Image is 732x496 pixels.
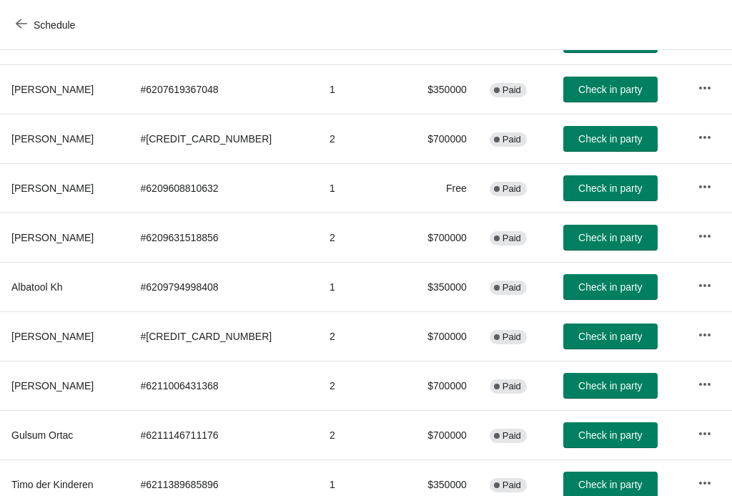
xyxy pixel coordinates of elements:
td: $350000 [402,262,478,311]
button: Check in party [563,126,658,152]
span: [PERSON_NAME] [11,232,94,243]
button: Schedule [7,12,86,38]
td: $700000 [402,114,478,163]
td: 2 [318,114,402,163]
span: Paid [503,84,521,96]
span: Paid [503,233,521,244]
span: Check in party [578,281,642,293]
button: Check in party [563,422,658,448]
button: Check in party [563,274,658,300]
button: Check in party [563,373,658,399]
span: Albatool Kh [11,281,63,293]
button: Check in party [563,324,658,349]
span: [PERSON_NAME] [11,183,94,194]
td: $350000 [402,64,478,114]
td: 2 [318,410,402,459]
td: 1 [318,64,402,114]
td: # [CREDIT_CARD_NUMBER] [129,311,319,361]
td: # 6211146711176 [129,410,319,459]
button: Check in party [563,225,658,251]
span: Check in party [578,232,642,243]
td: 1 [318,262,402,311]
td: # [CREDIT_CARD_NUMBER] [129,114,319,163]
td: 1 [318,163,402,213]
td: # 6209608810632 [129,163,319,213]
button: Check in party [563,77,658,102]
span: Paid [503,183,521,195]
span: Check in party [578,479,642,490]
span: Timo der Kinderen [11,479,94,490]
span: Paid [503,331,521,343]
td: # 6209631518856 [129,213,319,262]
span: [PERSON_NAME] [11,380,94,392]
span: Paid [503,430,521,442]
span: Check in party [578,429,642,441]
td: # 6207619367048 [129,64,319,114]
span: Check in party [578,84,642,95]
td: $700000 [402,311,478,361]
td: Free [402,163,478,213]
td: $700000 [402,213,478,262]
td: # 6211006431368 [129,361,319,410]
span: Check in party [578,331,642,342]
td: $700000 [402,361,478,410]
span: [PERSON_NAME] [11,84,94,95]
span: [PERSON_NAME] [11,133,94,145]
td: # 6209794998408 [129,262,319,311]
td: $700000 [402,410,478,459]
span: Check in party [578,133,642,145]
span: Paid [503,480,521,491]
span: Schedule [34,19,75,31]
span: Paid [503,134,521,145]
span: [PERSON_NAME] [11,331,94,342]
span: Paid [503,282,521,293]
span: Paid [503,381,521,392]
span: Gulsum Ortac [11,429,73,441]
span: Check in party [578,183,642,194]
td: 2 [318,361,402,410]
button: Check in party [563,175,658,201]
td: 2 [318,311,402,361]
td: 2 [318,213,402,262]
span: Check in party [578,380,642,392]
